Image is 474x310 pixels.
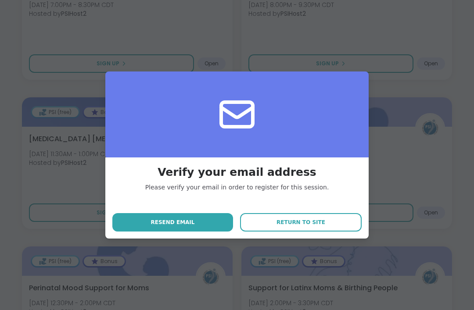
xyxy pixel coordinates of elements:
[240,213,362,232] button: Return to site
[112,213,233,232] button: Resend email
[145,164,329,180] div: Verify your email address
[151,218,194,226] span: Resend email
[276,218,325,226] span: Return to site
[145,183,329,192] div: Please verify your email in order to register for this session.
